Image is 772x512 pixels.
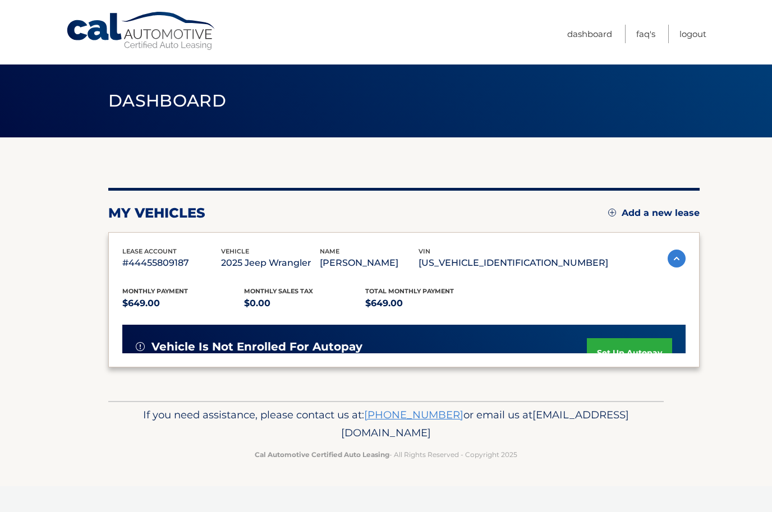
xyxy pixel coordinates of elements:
strong: Cal Automotive Certified Auto Leasing [255,450,389,459]
span: vin [419,247,430,255]
p: [PERSON_NAME] [320,255,419,271]
span: [EMAIL_ADDRESS][DOMAIN_NAME] [341,408,629,439]
p: [US_VEHICLE_IDENTIFICATION_NUMBER] [419,255,608,271]
a: Cal Automotive [66,11,217,51]
span: lease account [122,247,177,255]
a: Dashboard [567,25,612,43]
p: - All Rights Reserved - Copyright 2025 [116,449,656,460]
p: $0.00 [244,296,366,311]
a: Add a new lease [608,207,700,219]
a: set up autopay [587,338,672,368]
a: [PHONE_NUMBER] [364,408,463,421]
img: add.svg [608,209,616,216]
span: vehicle [221,247,249,255]
span: Monthly sales Tax [244,287,313,295]
h2: my vehicles [108,205,205,222]
p: 2025 Jeep Wrangler [221,255,320,271]
span: Dashboard [108,90,226,111]
p: $649.00 [365,296,487,311]
a: Logout [679,25,706,43]
a: FAQ's [636,25,655,43]
span: name [320,247,339,255]
p: #44455809187 [122,255,221,271]
span: Total Monthly Payment [365,287,454,295]
p: If you need assistance, please contact us at: or email us at [116,406,656,442]
img: accordion-active.svg [668,250,686,267]
span: Monthly Payment [122,287,188,295]
p: $649.00 [122,296,244,311]
img: alert-white.svg [136,342,145,351]
span: vehicle is not enrolled for autopay [151,340,362,354]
